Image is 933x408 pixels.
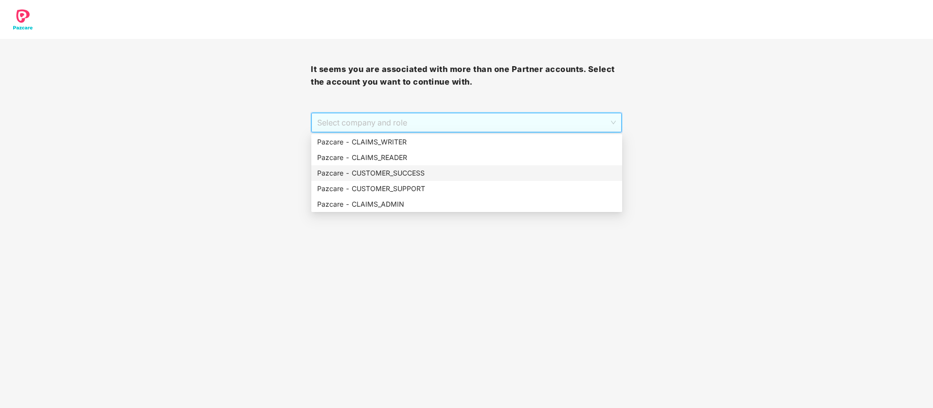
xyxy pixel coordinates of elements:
[311,181,622,196] div: Pazcare - CUSTOMER_SUPPORT
[311,196,622,212] div: Pazcare - CLAIMS_ADMIN
[317,199,616,210] div: Pazcare - CLAIMS_ADMIN
[311,165,622,181] div: Pazcare - CUSTOMER_SUCCESS
[311,63,622,88] h3: It seems you are associated with more than one Partner accounts. Select the account you want to c...
[317,113,615,132] span: Select company and role
[311,150,622,165] div: Pazcare - CLAIMS_READER
[317,152,616,163] div: Pazcare - CLAIMS_READER
[317,183,616,194] div: Pazcare - CUSTOMER_SUPPORT
[317,168,616,178] div: Pazcare - CUSTOMER_SUCCESS
[311,134,622,150] div: Pazcare - CLAIMS_WRITER
[317,137,616,147] div: Pazcare - CLAIMS_WRITER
